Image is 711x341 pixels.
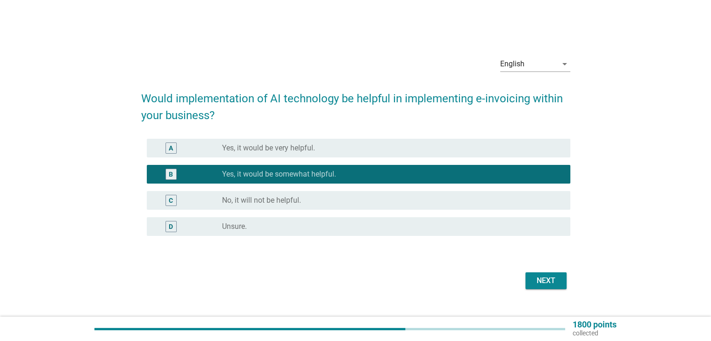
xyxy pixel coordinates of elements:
[573,320,617,329] p: 1800 points
[573,329,617,337] p: collected
[500,60,524,68] div: English
[169,170,173,179] div: B
[222,170,336,179] label: Yes, it would be somewhat helpful.
[141,81,570,124] h2: Would implementation of AI technology be helpful in implementing e-invoicing within your business?
[559,58,570,70] i: arrow_drop_down
[533,275,559,286] div: Next
[222,222,247,231] label: Unsure.
[222,196,301,205] label: No, it will not be helpful.
[169,222,173,232] div: D
[169,196,173,206] div: C
[525,272,567,289] button: Next
[222,143,315,153] label: Yes, it would be very helpful.
[169,143,173,153] div: A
